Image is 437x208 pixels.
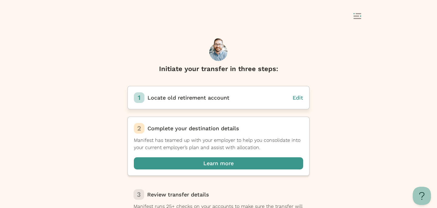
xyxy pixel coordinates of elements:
[209,38,227,61] img: Henry
[137,124,141,133] p: 2
[137,190,141,199] p: 3
[293,94,303,101] span: Edit
[159,64,278,74] h1: Initiate your transfer in three steps:
[138,93,141,103] p: 1
[134,157,303,169] button: Learn more
[413,187,431,205] iframe: Toggle Customer Support
[147,191,209,198] span: Review transfer details
[147,125,239,131] span: Complete your destination details
[147,94,229,101] span: Locate old retirement account
[134,137,303,151] p: Manifest has teamed up with your employer to help you consolidate into your current employer’s pl...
